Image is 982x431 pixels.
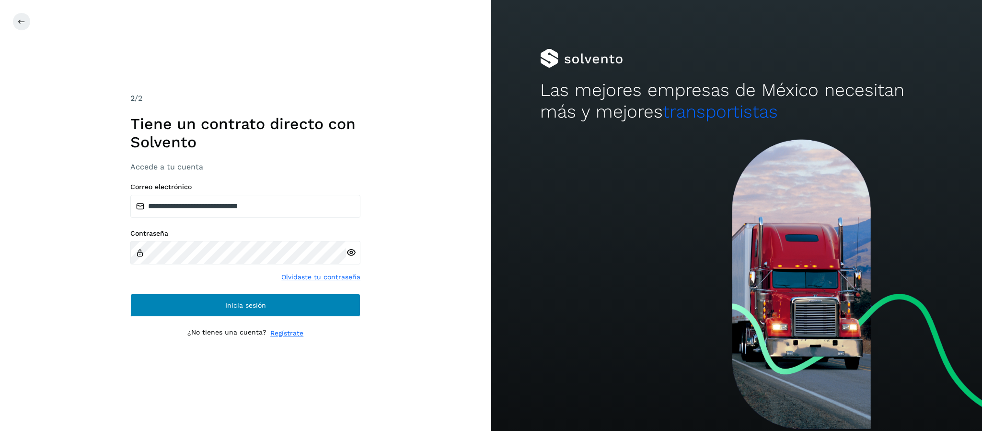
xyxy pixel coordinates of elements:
label: Contraseña [130,229,360,238]
h2: Las mejores empresas de México necesitan más y mejores [540,80,933,122]
h3: Accede a tu cuenta [130,162,360,171]
h1: Tiene un contrato directo con Solvento [130,115,360,152]
label: Correo electrónico [130,183,360,191]
a: Regístrate [270,328,303,338]
span: Inicia sesión [225,302,266,309]
span: transportistas [663,101,778,122]
button: Inicia sesión [130,294,360,317]
p: ¿No tienes una cuenta? [187,328,266,338]
div: /2 [130,93,360,104]
a: Olvidaste tu contraseña [281,272,360,282]
span: 2 [130,94,135,103]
